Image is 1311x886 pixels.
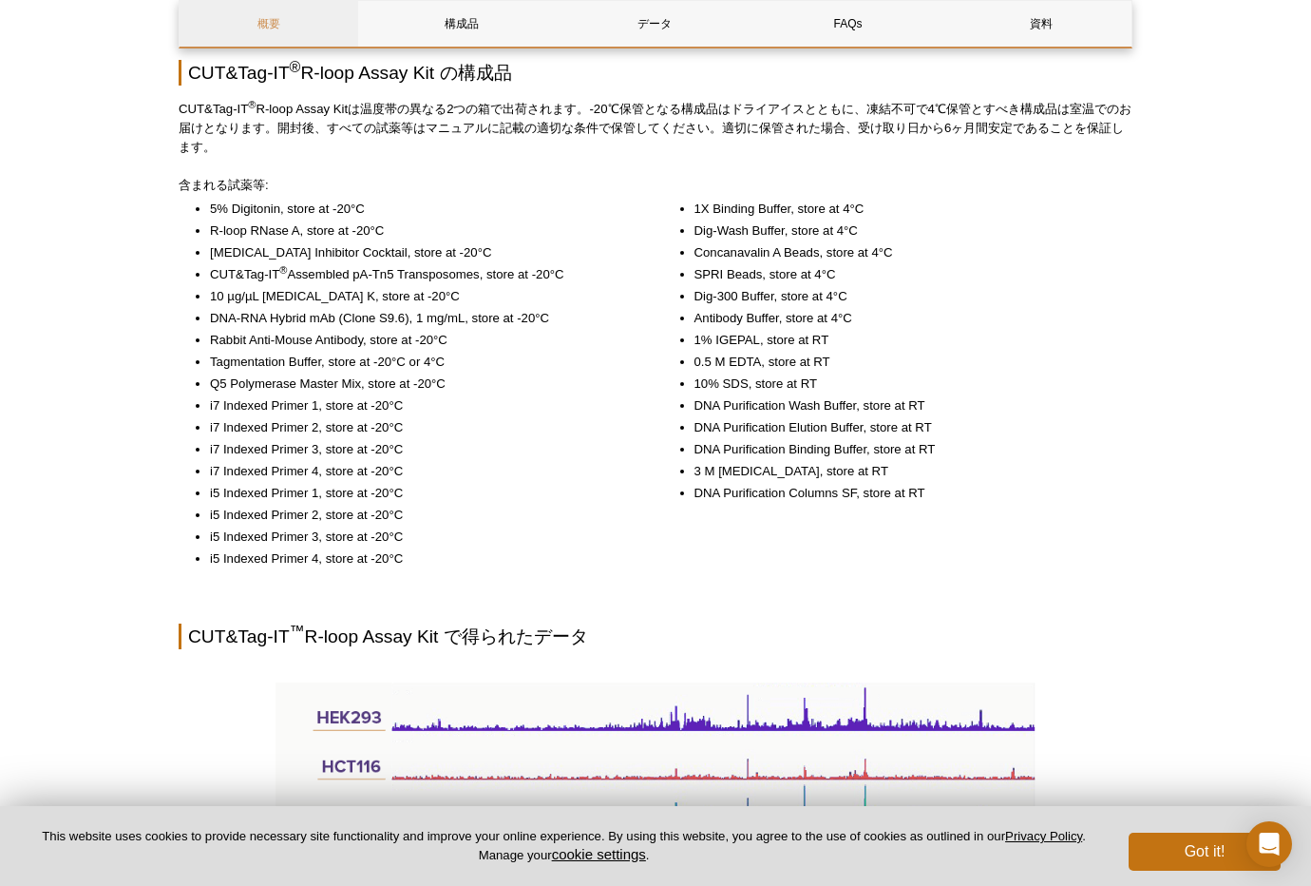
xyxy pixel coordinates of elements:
li: Tagmentation Buffer, store at -20°C or 4°C [210,353,630,372]
li: i7 Indexed Primer 3, store at -20°C [210,440,630,459]
a: Privacy Policy [1005,829,1082,843]
sup: ® [248,99,256,110]
a: FAQs [759,1,938,47]
li: CUT&Tag-IT Assembled pA-Tn5 Transposomes, store at -20°C [210,265,630,284]
li: 5% Digitonin, store at -20°C [210,200,630,219]
li: i5 Indexed Primer 3, store at -20°C [210,528,630,547]
h2: CUT&Tag-IT R-loop Assay Kit で得られたデータ [179,624,1132,649]
div: Open Intercom Messenger [1246,821,1292,867]
li: Dig-300 Buffer, store at 4°C [694,287,1114,306]
li: DNA Purification Binding Buffer, store at RT [694,440,1114,459]
button: cookie settings [552,846,646,862]
p: This website uses cookies to provide necessary site functionality and improve your online experie... [30,828,1097,864]
li: 10% SDS, store at RT [694,375,1114,394]
li: DNA Purification Wash Buffer, store at RT [694,396,1114,415]
li: i7 Indexed Primer 4, store at -20°C [210,462,630,481]
li: i7 Indexed Primer 2, store at -20°C [210,418,630,437]
li: i5 Indexed Primer 1, store at -20°C [210,484,630,503]
li: [MEDICAL_DATA] Inhibitor Cocktail, store at -20°C [210,243,630,262]
p: 含まれる試薬等: [179,176,1132,195]
li: i5 Indexed Primer 2, store at -20°C [210,506,630,525]
li: DNA Purification Elution Buffer, store at RT [694,418,1114,437]
h2: CUT&Tag-IT R-loop Assay Kit の構成品 [179,60,1132,86]
li: i5 Indexed Primer 4, store at -20°C [210,549,630,568]
li: Dig-Wash Buffer, store at 4°C [694,221,1114,241]
li: Q5 Polymerase Master Mix, store at -20°C [210,375,630,394]
li: 1% IGEPAL, store at RT [694,331,1114,350]
a: 資料 [952,1,1130,47]
a: 構成品 [372,1,551,47]
li: SPRI Beads, store at 4°C [694,265,1114,284]
li: 1X Binding Buffer, store at 4°C [694,200,1114,219]
li: 3 M [MEDICAL_DATA], store at RT [694,462,1114,481]
li: DNA Purification Columns SF, store at RT [694,484,1114,503]
button: Got it! [1129,833,1281,871]
li: 0.5 M EDTA, store at RT [694,353,1114,372]
sup: ® [290,59,301,75]
li: i7 Indexed Primer 1, store at -20°C [210,396,630,415]
a: データ [565,1,744,47]
li: DNA-RNA Hybrid mAb (Clone S9.6), 1 mg/mL, store at -20°C [210,309,630,328]
li: R-loop RNase A, store at -20°C [210,221,630,241]
li: Rabbit Anti-Mouse Antibody, store at -20°C [210,331,630,350]
li: Antibody Buffer, store at 4°C [694,309,1114,328]
sup: ™ [290,622,305,638]
li: 10 µg/µL [MEDICAL_DATA] K, store at -20°C [210,287,630,306]
li: Concanavalin A Beads, store at 4°C [694,243,1114,262]
sup: ® [279,263,287,275]
p: CUT&Tag-IT R-loop Assay Kitは温度帯の異なる2つの箱で出荷されます。-20℃保管となる構成品はドライアイスとともに、凍結不可で4℃保管とすべき構成品は室温でのお届けとな... [179,100,1132,157]
a: 概要 [180,1,358,47]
